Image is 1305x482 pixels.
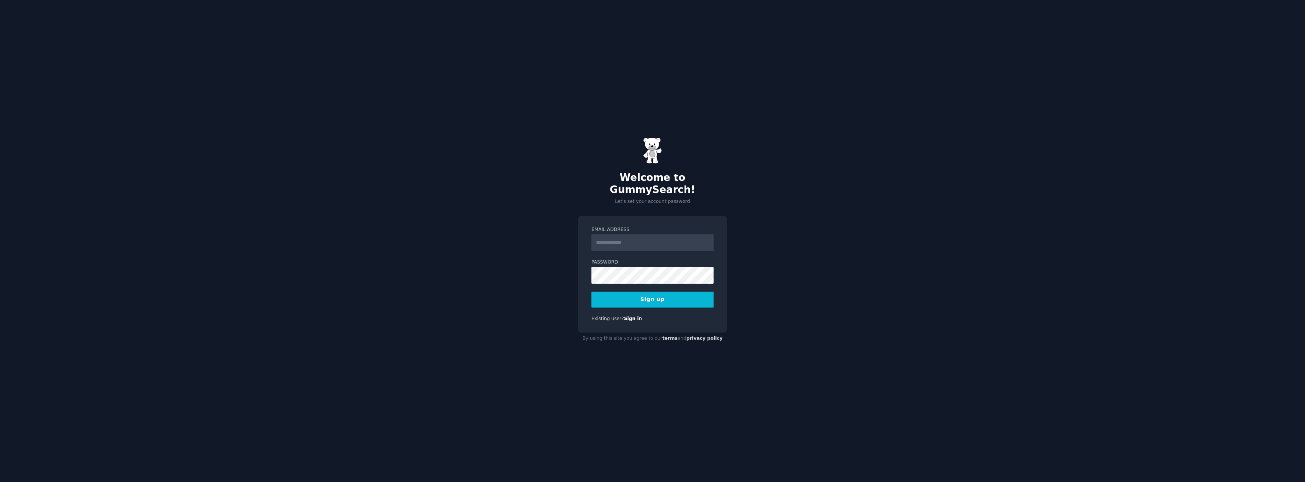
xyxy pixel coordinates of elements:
label: Password [591,259,714,266]
a: terms [662,336,678,341]
button: Sign up [591,292,714,308]
a: Sign in [624,316,642,321]
p: Let's set your account password [578,198,727,205]
img: Gummy Bear [643,137,662,164]
span: Existing user? [591,316,624,321]
a: privacy policy [686,336,723,341]
h2: Welcome to GummySearch! [578,172,727,196]
div: By using this site you agree to our and [578,333,727,345]
label: Email Address [591,226,714,233]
